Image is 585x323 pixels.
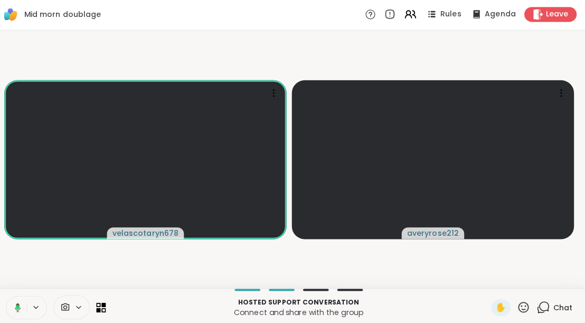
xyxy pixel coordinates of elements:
[442,10,463,21] span: Rules
[486,10,516,21] span: Agenda
[553,300,572,310] span: Chat
[118,304,486,315] p: Connect and share with the group
[496,299,507,311] span: ✋
[118,295,486,304] p: Hosted support conversation
[118,226,183,237] span: velascotaryn678
[8,6,26,24] img: ShareWell Logomark
[31,10,107,21] span: Mid morn doublage
[409,226,460,237] span: averyrose212
[546,10,568,21] span: Leave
